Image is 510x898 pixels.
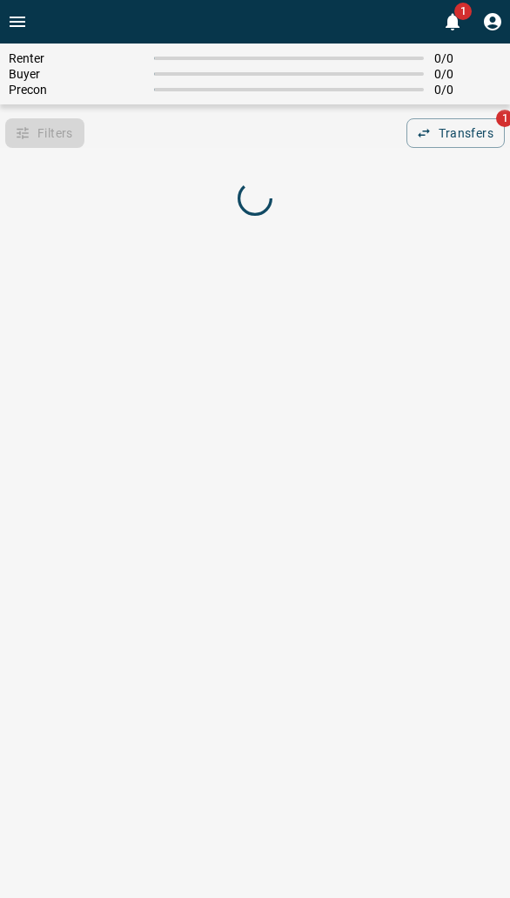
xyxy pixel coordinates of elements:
button: Transfers [406,118,505,148]
span: Renter [9,51,144,65]
span: 0 / 0 [434,83,501,97]
button: 1 [435,4,470,39]
span: Precon [9,83,144,97]
button: Profile [475,4,510,39]
span: Buyer [9,67,144,81]
span: 0 / 0 [434,67,501,81]
span: 0 / 0 [434,51,501,65]
span: 1 [454,3,472,20]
